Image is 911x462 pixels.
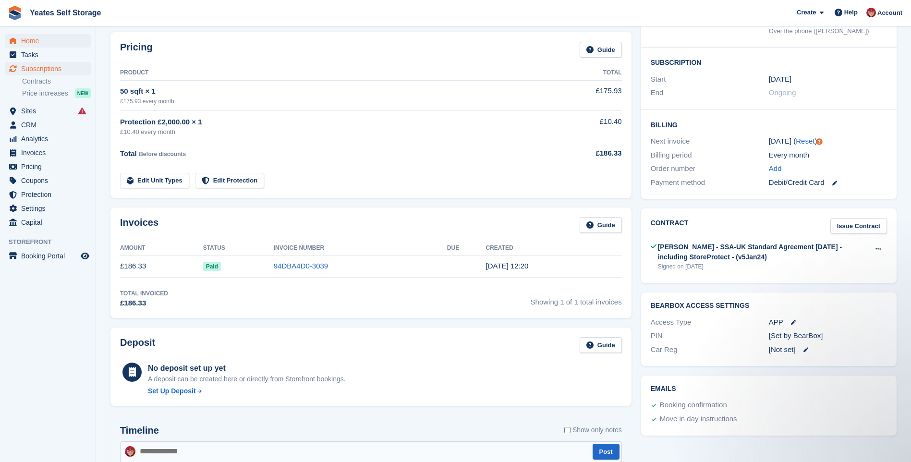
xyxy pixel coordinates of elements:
a: Add [769,163,782,174]
div: PIN [651,330,769,341]
div: £10.40 every month [120,127,545,137]
span: Ongoing [769,88,796,97]
img: Wendie Tanner [866,8,876,17]
th: Total [545,65,622,81]
div: Every month [769,150,887,161]
a: menu [5,160,91,173]
th: Status [203,241,274,256]
a: Issue Contract [830,218,887,234]
div: Next invoice [651,136,769,147]
h2: Contract [651,218,689,234]
a: menu [5,216,91,229]
span: Account [877,8,902,18]
span: Paid [203,262,221,271]
div: Total Invoiced [120,289,168,298]
span: Storefront [9,237,96,247]
div: £175.93 every month [120,97,545,106]
img: stora-icon-8386f47178a22dfd0bd8f6a31ec36ba5ce8667c1dd55bd0f319d3a0aa187defe.svg [8,6,22,20]
span: Coupons [21,174,79,187]
span: Protection [21,188,79,201]
span: Create [797,8,816,17]
a: menu [5,104,91,118]
div: No deposit set up yet [148,363,346,374]
a: menu [5,34,91,48]
a: menu [5,118,91,132]
span: Pricing [21,160,79,173]
i: Smart entry sync failures have occurred [78,107,86,115]
span: Showing 1 of 1 total invoices [531,289,622,309]
td: £10.40 [545,111,622,142]
h2: Invoices [120,217,158,233]
div: Over the phone ([PERSON_NAME]) [769,26,887,36]
div: NEW [75,88,91,98]
h2: Deposit [120,337,155,353]
div: APP [769,317,887,328]
span: Tasks [21,48,79,61]
span: CRM [21,118,79,132]
div: £186.33 [120,298,168,309]
th: Product [120,65,545,81]
span: Sites [21,104,79,118]
div: Booking confirmation [660,400,727,411]
span: Analytics [21,132,79,146]
h2: Billing [651,120,887,129]
div: Debit/Credit Card [769,177,887,188]
a: Contracts [22,77,91,86]
div: Set Up Deposit [148,386,196,396]
a: menu [5,174,91,187]
span: Before discounts [139,151,186,158]
h2: Subscription [651,57,887,67]
span: Invoices [21,146,79,159]
td: £186.33 [120,255,203,277]
a: 94DBA4D0-3039 [274,262,328,270]
a: Guide [580,217,622,233]
div: Protection £2,000.00 × 1 [120,117,545,128]
time: 2025-09-23 11:20:39 UTC [486,262,529,270]
div: Move in day instructions [660,413,737,425]
span: Settings [21,202,79,215]
a: Edit Protection [195,173,264,189]
a: Guide [580,337,622,353]
div: [DATE] ( ) [769,136,887,147]
div: Signed on [DATE] [658,262,869,271]
h2: BearBox Access Settings [651,302,887,310]
a: Yeates Self Storage [26,5,105,21]
div: Order number [651,163,769,174]
a: Reset [796,137,814,145]
div: [Not set] [769,344,887,355]
button: Post [593,444,619,460]
input: Show only notes [564,425,571,435]
th: Amount [120,241,203,256]
div: 50 sqft × 1 [120,86,545,97]
th: Created [486,241,622,256]
span: Subscriptions [21,62,79,75]
label: Show only notes [564,425,622,435]
div: Access Type [651,317,769,328]
a: Edit Unit Types [120,173,189,189]
a: menu [5,62,91,75]
a: Guide [580,42,622,58]
h2: Emails [651,385,887,393]
a: Price increases NEW [22,88,91,98]
span: Price increases [22,89,68,98]
a: Preview store [79,250,91,262]
div: £186.33 [545,148,622,159]
p: A deposit can be created here or directly from Storefront bookings. [148,374,346,384]
a: menu [5,146,91,159]
div: [PERSON_NAME] - SSA-UK Standard Agreement [DATE] - including StoreProtect - (v5Jan24) [658,242,869,262]
a: menu [5,249,91,263]
img: Wendie Tanner [125,446,135,457]
div: End [651,87,769,98]
th: Due [447,241,486,256]
span: Capital [21,216,79,229]
span: Home [21,34,79,48]
a: menu [5,48,91,61]
span: Help [844,8,858,17]
div: Start [651,74,769,85]
th: Invoice Number [274,241,447,256]
a: menu [5,188,91,201]
a: Set Up Deposit [148,386,346,396]
a: menu [5,202,91,215]
h2: Pricing [120,42,153,58]
td: £175.93 [545,80,622,110]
